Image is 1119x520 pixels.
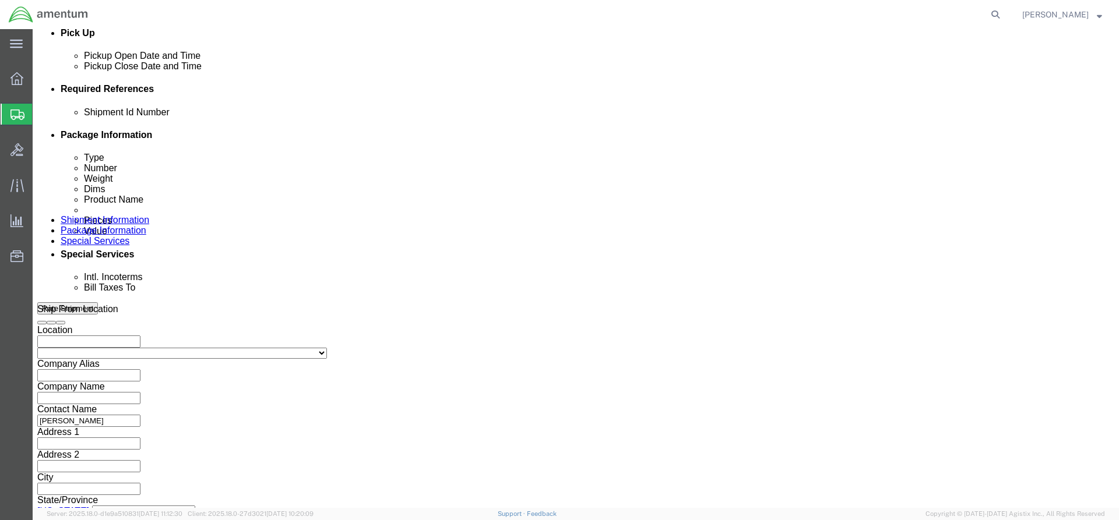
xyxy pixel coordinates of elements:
iframe: FS Legacy Container [33,29,1119,508]
button: [PERSON_NAME] [1022,8,1103,22]
span: Client: 2025.18.0-27d3021 [188,510,314,517]
span: [DATE] 10:20:09 [266,510,314,517]
a: Support [498,510,527,517]
span: [DATE] 11:12:30 [139,510,182,517]
span: James Spear [1022,8,1089,21]
span: Server: 2025.18.0-d1e9a510831 [47,510,182,517]
span: Copyright © [DATE]-[DATE] Agistix Inc., All Rights Reserved [926,509,1105,519]
img: logo [8,6,89,23]
a: Feedback [527,510,557,517]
